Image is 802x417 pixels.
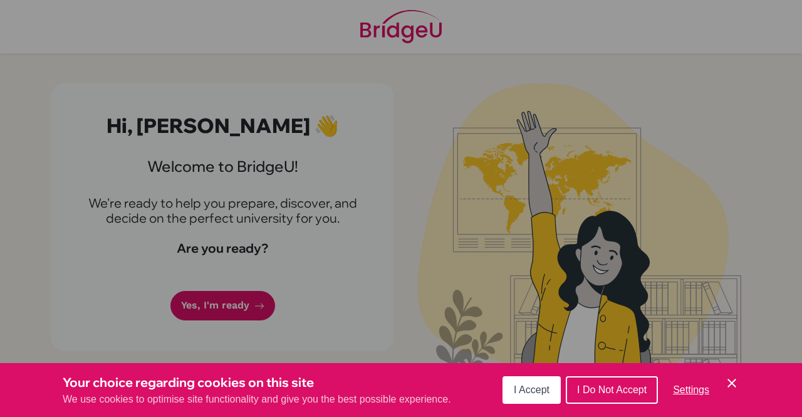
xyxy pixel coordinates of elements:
span: Settings [673,384,709,395]
button: Settings [663,377,719,403]
button: I Accept [503,376,561,404]
span: I Do Not Accept [577,384,647,395]
span: I Accept [514,384,549,395]
button: I Do Not Accept [566,376,658,404]
button: Save and close [724,376,739,391]
p: We use cookies to optimise site functionality and give you the best possible experience. [63,392,451,407]
h3: Your choice regarding cookies on this site [63,373,451,392]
